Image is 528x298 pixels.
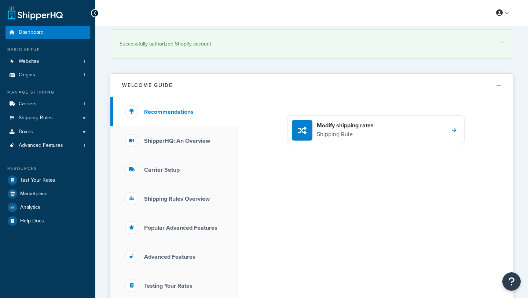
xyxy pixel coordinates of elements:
[84,58,85,65] span: 1
[317,130,374,139] p: Shipping Rule
[144,225,217,231] h3: Popular Advanced Features
[5,139,90,152] a: Advanced Features1
[5,187,90,200] a: Marketplace
[84,101,85,107] span: 1
[5,174,90,187] a: Test Your Rates
[5,26,90,39] a: Dashboard
[19,142,63,149] span: Advanced Features
[5,97,90,111] a: Carriers1
[144,196,210,202] h3: Shipping Rules Overview
[5,97,90,111] li: Carriers
[502,272,521,291] button: Open Resource Center
[19,129,33,135] span: Boxes
[19,72,35,78] span: Origins
[5,125,90,139] a: Boxes
[5,201,90,214] a: Analytics
[84,72,85,78] span: 1
[5,68,90,82] a: Origins1
[5,47,90,53] div: Basic Setup
[5,89,90,95] div: Manage Shipping
[501,39,504,45] a: ×
[110,74,513,97] button: Welcome Guide
[144,167,180,173] h3: Carrier Setup
[5,139,90,152] li: Advanced Features
[19,115,53,121] span: Shipping Rules
[5,68,90,82] li: Origins
[20,191,48,197] span: Marketplace
[20,204,40,211] span: Analytics
[144,109,194,115] h3: Recommendations
[19,58,39,65] span: Websites
[5,214,90,228] a: Help Docs
[144,254,195,260] h3: Advanced Features
[5,111,90,125] a: Shipping Rules
[317,121,374,130] h4: Modify shipping rates
[19,101,37,107] span: Carriers
[5,55,90,68] a: Websites1
[122,83,173,88] h2: Welcome Guide
[5,55,90,68] li: Websites
[144,283,192,289] h3: Testing Your Rates
[19,29,44,36] span: Dashboard
[144,138,210,144] h3: ShipperHQ: An Overview
[20,177,55,183] span: Test Your Rates
[84,142,85,149] span: 1
[5,166,90,172] div: Resources
[20,218,44,224] span: Help Docs
[120,39,504,49] div: Successfully authorized Shopify account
